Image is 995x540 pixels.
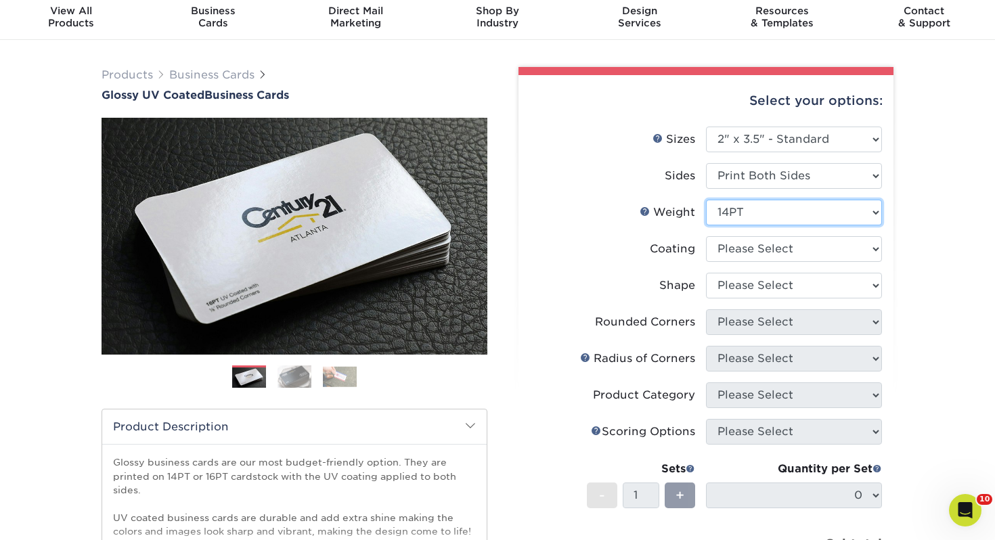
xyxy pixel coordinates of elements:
[278,365,311,388] img: Business Cards 02
[599,485,605,505] span: -
[323,366,357,387] img: Business Cards 03
[949,494,981,526] iframe: Intercom live chat
[591,424,695,440] div: Scoring Options
[142,5,284,29] div: Cards
[595,314,695,330] div: Rounded Corners
[102,409,487,444] h2: Product Description
[580,351,695,367] div: Radius of Corners
[650,241,695,257] div: Coating
[102,89,487,102] h1: Business Cards
[426,5,569,17] span: Shop By
[853,5,995,17] span: Contact
[426,5,569,29] div: Industry
[659,277,695,294] div: Shape
[711,5,853,17] span: Resources
[102,43,487,429] img: Glossy UV Coated 01
[529,75,883,127] div: Select your options:
[142,5,284,17] span: Business
[232,361,266,395] img: Business Cards 01
[593,387,695,403] div: Product Category
[665,168,695,184] div: Sides
[711,5,853,29] div: & Templates
[102,68,153,81] a: Products
[640,204,695,221] div: Weight
[102,89,487,102] a: Glossy UV CoatedBusiness Cards
[569,5,711,17] span: Design
[284,5,426,29] div: Marketing
[284,5,426,17] span: Direct Mail
[169,68,255,81] a: Business Cards
[587,461,695,477] div: Sets
[569,5,711,29] div: Services
[706,461,882,477] div: Quantity per Set
[102,89,204,102] span: Glossy UV Coated
[676,485,684,505] span: +
[853,5,995,29] div: & Support
[653,131,695,148] div: Sizes
[977,494,992,505] span: 10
